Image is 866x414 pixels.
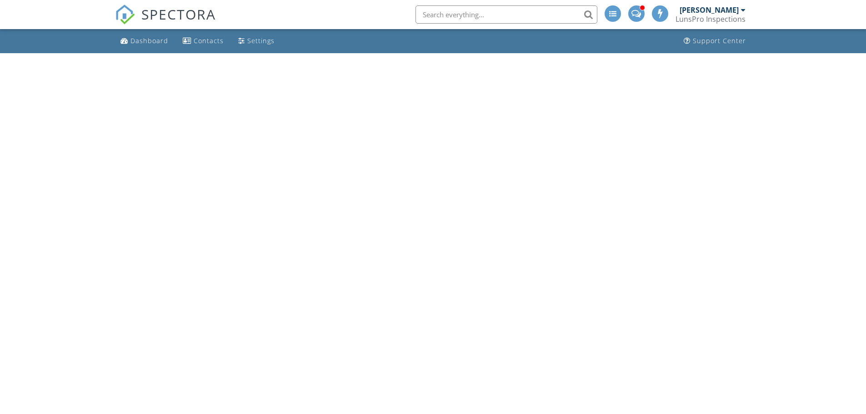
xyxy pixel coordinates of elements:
[693,36,746,45] div: Support Center
[247,36,275,45] div: Settings
[115,12,216,31] a: SPECTORA
[141,5,216,24] span: SPECTORA
[117,33,172,50] a: Dashboard
[415,5,597,24] input: Search everything...
[235,33,278,50] a: Settings
[179,33,227,50] a: Contacts
[194,36,224,45] div: Contacts
[680,33,750,50] a: Support Center
[115,5,135,25] img: The Best Home Inspection Software - Spectora
[676,15,746,24] div: LunsPro Inspections
[130,36,168,45] div: Dashboard
[680,5,739,15] div: [PERSON_NAME]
